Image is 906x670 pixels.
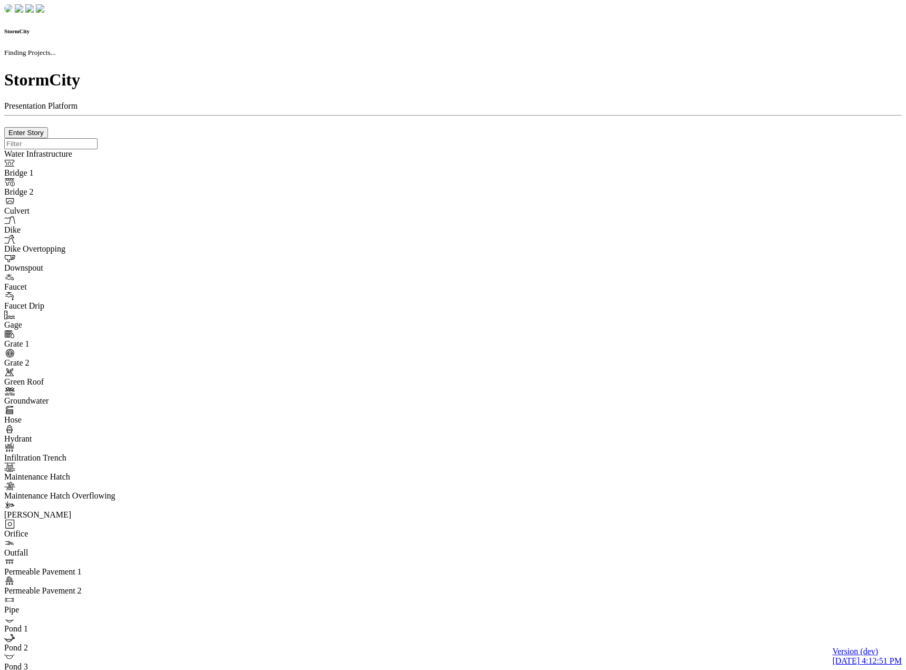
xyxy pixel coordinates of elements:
[4,453,148,463] div: Infiltration Trench
[4,263,148,273] div: Downspout
[4,138,98,149] input: Filter
[4,282,148,292] div: Faucet
[4,339,148,349] div: Grate 1
[4,206,148,216] div: Culvert
[25,4,34,13] img: chi-fish-up.png
[4,377,148,387] div: Green Roof
[4,472,148,482] div: Maintenance Hatch
[4,396,148,406] div: Groundwater
[4,28,902,34] h6: StormCity
[4,168,148,178] div: Bridge 1
[4,434,148,444] div: Hydrant
[4,149,148,159] div: Water Infrastructure
[4,127,48,138] button: Enter Story
[4,101,78,110] span: Presentation Platform
[4,605,148,615] div: Pipe
[15,4,23,13] img: chi-fish-down.png
[4,586,148,596] div: Permeable Pavement 2
[4,320,148,330] div: Gage
[4,49,56,56] small: Finding Projects...
[4,70,902,90] h1: StormCity
[4,4,13,13] img: chi-fish-down.png
[4,567,148,577] div: Permeable Pavement 1
[4,548,148,558] div: Outfall
[4,301,148,311] div: Faucet Drip
[4,244,148,254] div: Dike Overtopping
[4,415,148,425] div: Hose
[4,624,148,634] div: Pond 1
[36,4,44,13] img: chi-fish-blink.png
[4,225,148,235] div: Dike
[4,529,148,539] div: Orifice
[832,647,902,666] a: Version (dev) [DATE] 4:12:51 PM
[4,643,148,653] div: Pond 2
[4,187,148,197] div: Bridge 2
[4,510,148,520] div: [PERSON_NAME]
[4,491,148,501] div: Maintenance Hatch Overflowing
[832,656,902,665] span: [DATE] 4:12:51 PM
[4,358,148,368] div: Grate 2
